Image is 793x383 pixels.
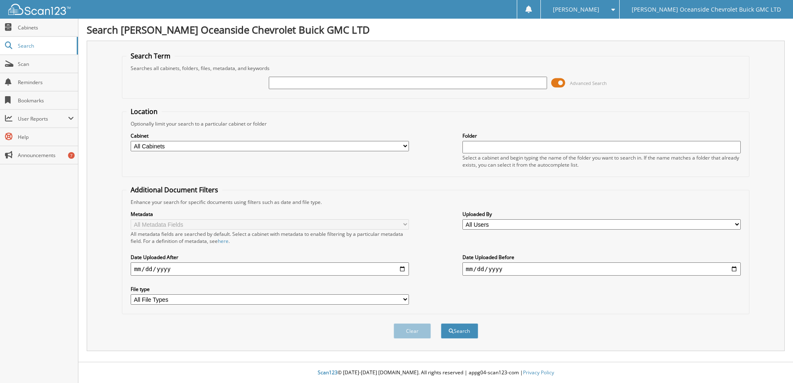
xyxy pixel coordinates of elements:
[18,79,74,86] span: Reminders
[126,199,745,206] div: Enhance your search for specific documents using filters such as date and file type.
[68,152,75,159] div: 7
[131,262,409,276] input: start
[131,286,409,293] label: File type
[462,132,741,139] label: Folder
[126,107,162,116] legend: Location
[18,42,73,49] span: Search
[394,323,431,339] button: Clear
[131,211,409,218] label: Metadata
[126,185,222,194] legend: Additional Document Filters
[218,238,229,245] a: here
[126,65,745,72] div: Searches all cabinets, folders, files, metadata, and keywords
[18,24,74,31] span: Cabinets
[18,152,74,159] span: Announcements
[462,211,741,218] label: Uploaded By
[126,120,745,127] div: Optionally limit your search to a particular cabinet or folder
[18,61,74,68] span: Scan
[87,23,785,36] h1: Search [PERSON_NAME] Oceanside Chevrolet Buick GMC LTD
[18,97,74,104] span: Bookmarks
[462,254,741,261] label: Date Uploaded Before
[131,254,409,261] label: Date Uploaded After
[441,323,478,339] button: Search
[8,4,71,15] img: scan123-logo-white.svg
[126,51,175,61] legend: Search Term
[131,230,409,245] div: All metadata fields are searched by default. Select a cabinet with metadata to enable filtering b...
[18,133,74,141] span: Help
[632,7,781,12] span: [PERSON_NAME] Oceanside Chevrolet Buick GMC LTD
[318,369,338,376] span: Scan123
[570,80,607,86] span: Advanced Search
[523,369,554,376] a: Privacy Policy
[131,132,409,139] label: Cabinet
[462,262,741,276] input: end
[462,154,741,168] div: Select a cabinet and begin typing the name of the folder you want to search in. If the name match...
[18,115,68,122] span: User Reports
[78,363,793,383] div: © [DATE]-[DATE] [DOMAIN_NAME]. All rights reserved | appg04-scan123-com |
[553,7,599,12] span: [PERSON_NAME]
